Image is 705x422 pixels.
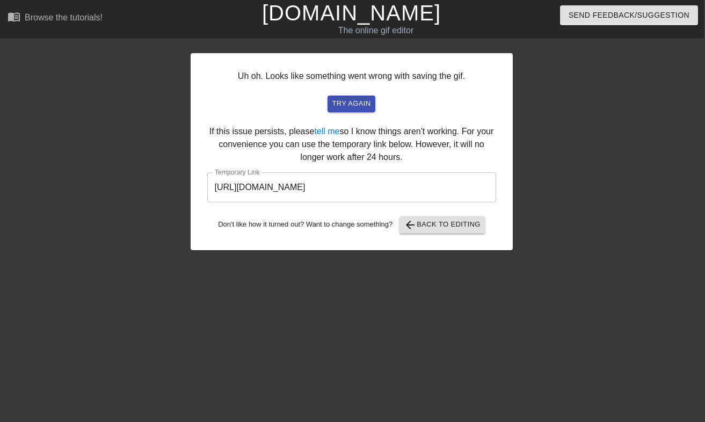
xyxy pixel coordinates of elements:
[332,98,370,110] span: try again
[262,1,441,25] a: [DOMAIN_NAME]
[560,5,698,25] button: Send Feedback/Suggestion
[191,53,513,250] div: Uh oh. Looks like something went wrong with saving the gif. If this issue persists, please so I k...
[8,10,103,27] a: Browse the tutorials!
[328,96,375,112] button: try again
[8,10,20,23] span: menu_book
[239,24,513,37] div: The online gif editor
[25,13,103,22] div: Browse the tutorials!
[207,172,496,202] input: bare
[207,216,496,234] div: Don't like how it turned out? Want to change something?
[569,9,689,22] span: Send Feedback/Suggestion
[399,216,485,234] button: Back to Editing
[404,219,481,231] span: Back to Editing
[314,127,339,136] a: tell me
[404,219,417,231] span: arrow_back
